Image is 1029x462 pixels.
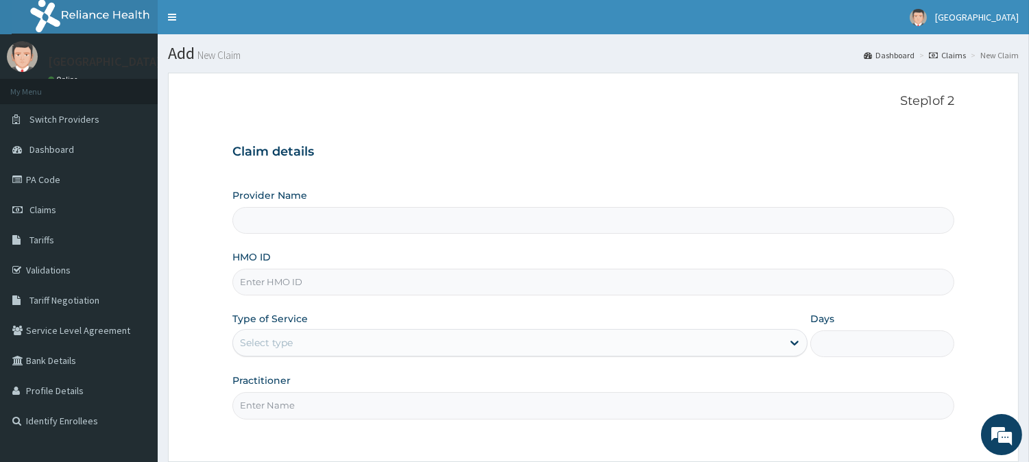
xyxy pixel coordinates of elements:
[232,145,954,160] h3: Claim details
[232,94,954,109] p: Step 1 of 2
[232,392,954,419] input: Enter Name
[232,189,307,202] label: Provider Name
[967,49,1019,61] li: New Claim
[240,336,293,350] div: Select type
[29,113,99,125] span: Switch Providers
[29,143,74,156] span: Dashboard
[810,312,834,326] label: Days
[232,269,954,295] input: Enter HMO ID
[232,250,271,264] label: HMO ID
[29,204,56,216] span: Claims
[195,50,241,60] small: New Claim
[48,75,81,84] a: Online
[168,45,1019,62] h1: Add
[232,312,308,326] label: Type of Service
[935,11,1019,23] span: [GEOGRAPHIC_DATA]
[7,41,38,72] img: User Image
[48,56,161,68] p: [GEOGRAPHIC_DATA]
[29,294,99,306] span: Tariff Negotiation
[864,49,915,61] a: Dashboard
[910,9,927,26] img: User Image
[232,374,291,387] label: Practitioner
[29,234,54,246] span: Tariffs
[929,49,966,61] a: Claims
